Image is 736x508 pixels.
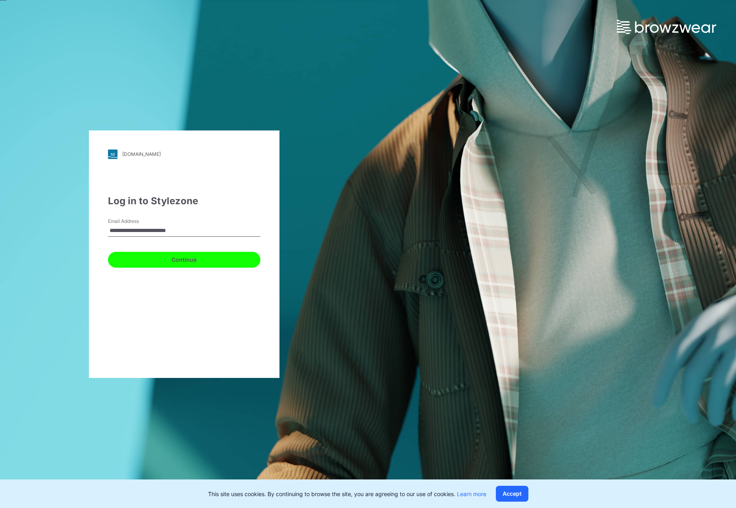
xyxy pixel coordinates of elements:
[496,486,528,502] button: Accept
[108,150,260,159] a: [DOMAIN_NAME]
[457,491,486,497] a: Learn more
[108,194,260,208] div: Log in to Stylezone
[122,151,161,157] div: [DOMAIN_NAME]
[108,252,260,268] button: Continue
[617,20,716,34] img: browzwear-logo.e42bd6dac1945053ebaf764b6aa21510.svg
[108,218,164,225] label: Email Address
[108,150,118,159] img: stylezone-logo.562084cfcfab977791bfbf7441f1a819.svg
[208,490,486,498] p: This site uses cookies. By continuing to browse the site, you are agreeing to our use of cookies.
